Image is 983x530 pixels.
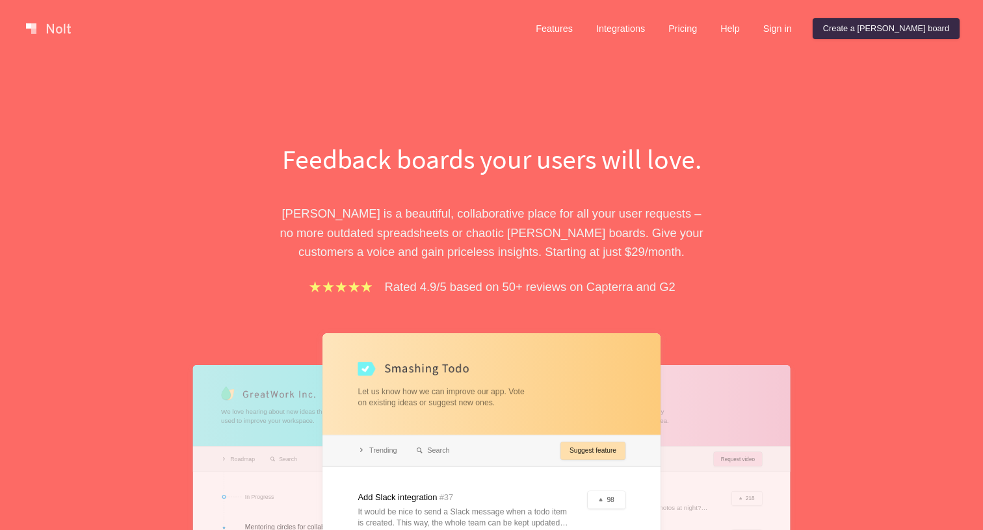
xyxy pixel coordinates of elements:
[385,277,675,296] p: Rated 4.9/5 based on 50+ reviews on Capterra and G2
[658,18,707,39] a: Pricing
[753,18,802,39] a: Sign in
[813,18,960,39] a: Create a [PERSON_NAME] board
[308,279,374,294] img: stars.b067e34983.png
[267,140,716,178] h1: Feedback boards your users will love.
[710,18,750,39] a: Help
[525,18,583,39] a: Features
[267,204,716,261] p: [PERSON_NAME] is a beautiful, collaborative place for all your user requests – no more outdated s...
[586,18,655,39] a: Integrations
